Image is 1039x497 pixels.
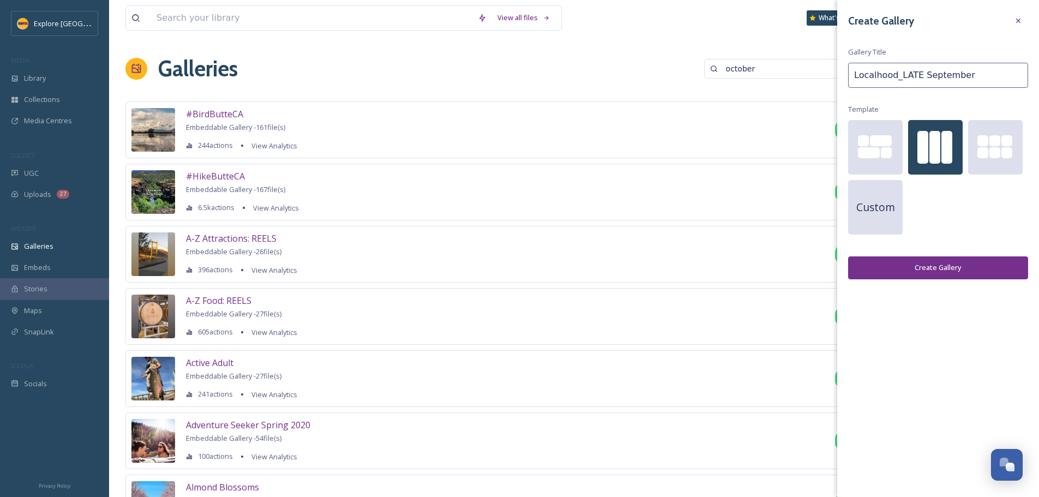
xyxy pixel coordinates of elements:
[248,201,299,214] a: View Analytics
[186,122,285,132] span: Embeddable Gallery - 161 file(s)
[24,327,54,337] span: SnapLink
[131,419,175,463] img: cb0da98a72e5f91424a9a57323cca216c7eaa38138b30241cf20e534eec2759f.jpg
[186,419,310,431] span: Adventure Seeker Spring 2020
[720,58,826,80] input: Search
[24,168,39,178] span: UGC
[807,10,861,26] a: What's New
[131,232,175,276] img: d8f17c00-9dcb-4f3a-b199-e267b65b782f.jpg
[848,13,914,29] h3: Create Gallery
[39,482,70,489] span: Privacy Policy
[198,140,233,151] span: 244 actions
[131,357,175,400] img: 8b30ef159575d52362e81529e6f8685348497fa4af2f5d16411dadfe9e7439fc.jpg
[251,452,297,462] span: View Analytics
[198,327,233,337] span: 605 actions
[24,284,47,294] span: Stories
[186,232,277,244] span: A-Z Attractions: REELS
[991,449,1023,481] button: Open Chat
[24,306,42,316] span: Maps
[11,362,33,370] span: SOCIALS
[253,203,299,213] span: View Analytics
[251,390,297,399] span: View Analytics
[131,108,175,152] img: 992fb7170870e903b178853504d0560eac8e00d631ba7d612d895f0340d9aed0.jpg
[34,18,130,28] span: Explore [GEOGRAPHIC_DATA]
[246,264,297,277] a: View Analytics
[11,56,30,64] span: MEDIA
[198,265,233,275] span: 396 actions
[246,139,297,152] a: View Analytics
[198,451,233,462] span: 100 actions
[11,224,36,232] span: WIDGETS
[158,52,238,85] a: Galleries
[186,433,281,443] span: Embeddable Gallery - 54 file(s)
[39,478,70,492] a: Privacy Policy
[186,357,233,369] span: Active Adult
[848,104,879,115] span: Template
[848,256,1028,279] button: Create Gallery
[131,295,175,338] img: 6b9a9114-bc3e-4950-8730-0e15387023ad.jpg
[24,189,51,200] span: Uploads
[186,184,285,194] span: Embeddable Gallery - 167 file(s)
[131,170,175,214] img: f23d9a8f-dfe0-4bc8-b654-5be27f61112f.jpg
[24,94,60,105] span: Collections
[151,6,472,30] input: Search your library
[17,18,28,29] img: Butte%20County%20logo.png
[186,170,245,182] span: #HikeButteCA
[186,108,243,120] span: #BirdButteCA
[186,247,281,256] span: Embeddable Gallery - 26 file(s)
[492,7,556,28] a: View all files
[251,141,297,151] span: View Analytics
[186,371,281,381] span: Embeddable Gallery - 27 file(s)
[24,241,53,252] span: Galleries
[186,309,281,319] span: Embeddable Gallery - 27 file(s)
[57,190,69,199] div: 27
[251,265,297,275] span: View Analytics
[848,47,886,57] span: Gallery Title
[186,295,251,307] span: A-Z Food: REELS
[246,326,297,339] a: View Analytics
[198,389,233,399] span: 241 actions
[246,388,297,401] a: View Analytics
[24,262,51,273] span: Embeds
[24,379,47,389] span: Socials
[186,481,259,493] span: Almond Blossoms
[856,200,895,215] span: Custom
[24,73,46,83] span: Library
[24,116,72,126] span: Media Centres
[246,450,297,463] a: View Analytics
[11,151,34,159] span: COLLECT
[848,63,1028,88] input: My Gallery
[198,202,235,213] span: 6.5k actions
[251,327,297,337] span: View Analytics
